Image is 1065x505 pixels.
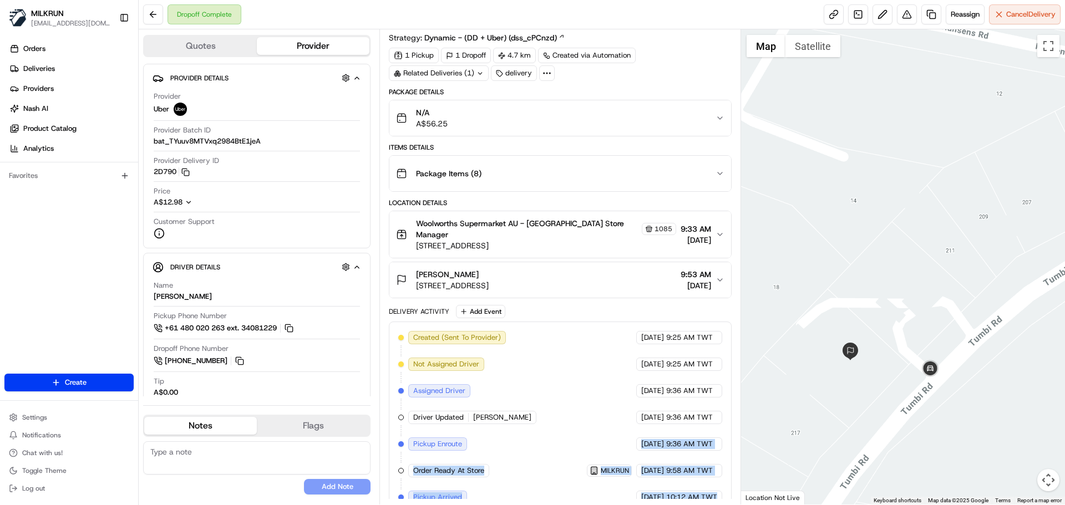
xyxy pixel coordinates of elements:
[4,4,115,31] button: MILKRUNMILKRUN[EMAIL_ADDRESS][DOMAIN_NAME]
[31,8,64,19] button: MILKRUN
[144,37,257,55] button: Quotes
[174,103,187,116] img: uber-new-logo.jpeg
[389,307,449,316] div: Delivery Activity
[389,262,731,298] button: [PERSON_NAME][STREET_ADDRESS]9:53 AM[DATE]
[493,48,536,63] div: 4.7 km
[416,240,676,251] span: [STREET_ADDRESS]
[416,280,489,291] span: [STREET_ADDRESS]
[416,218,639,240] span: Woolworths Supermarket AU - [GEOGRAPHIC_DATA] Store Manager
[741,491,805,504] div: Location Not Live
[22,466,67,475] span: Toggle Theme
[416,107,448,118] span: N/A
[22,484,45,493] span: Log out
[154,104,169,114] span: Uber
[538,48,636,63] a: Created via Automation
[154,186,170,196] span: Price
[641,333,664,343] span: [DATE]
[153,258,361,276] button: Driver Details
[4,481,134,496] button: Log out
[946,4,985,24] button: Reassign
[144,417,257,435] button: Notes
[22,431,61,440] span: Notifications
[413,412,464,422] span: Driver Updated
[424,32,557,43] span: Dynamic - (DD + Uber) (dss_cPCnzd)
[170,263,220,272] span: Driver Details
[1006,9,1056,19] span: Cancel Delivery
[23,124,77,134] span: Product Catalog
[416,118,448,129] span: A$56.25
[154,322,295,334] a: +61 480 020 263 ext. 34081229
[23,144,54,154] span: Analytics
[4,445,134,461] button: Chat with us!
[257,37,369,55] button: Provider
[31,19,110,28] button: [EMAIL_ADDRESS][DOMAIN_NAME]
[4,410,134,425] button: Settings
[744,490,780,504] img: Google
[413,492,462,502] span: Pickup Arrived
[666,386,713,396] span: 9:36 AM TWT
[989,4,1061,24] button: CancelDelivery
[4,60,138,78] a: Deliveries
[413,439,462,449] span: Pickup Enroute
[154,344,229,354] span: Dropoff Phone Number
[666,359,713,369] span: 9:25 AM TWT
[785,35,840,57] button: Show satellite imagery
[4,374,134,391] button: Create
[666,466,713,476] span: 9:58 AM TWT
[681,234,711,246] span: [DATE]
[389,198,731,207] div: Location Details
[4,40,138,58] a: Orders
[928,497,988,503] span: Map data ©2025 Google
[4,427,134,443] button: Notifications
[473,412,531,422] span: [PERSON_NAME]
[165,323,277,333] span: +61 480 020 263 ext. 34081229
[413,386,465,396] span: Assigned Driver
[154,311,227,321] span: Pickup Phone Number
[874,497,921,504] button: Keyboard shortcuts
[9,9,27,27] img: MILKRUN
[641,466,664,476] span: [DATE]
[491,65,537,81] div: delivery
[154,292,212,302] div: [PERSON_NAME]
[389,100,731,136] button: N/AA$56.25
[655,225,672,233] span: 1085
[389,65,489,81] div: Related Deliveries (1)
[4,100,138,118] a: Nash AI
[154,217,215,227] span: Customer Support
[4,463,134,478] button: Toggle Theme
[413,333,501,343] span: Created (Sent To Provider)
[666,333,713,343] span: 9:25 AM TWT
[681,269,711,280] span: 9:53 AM
[641,492,664,502] span: [DATE]
[1037,469,1059,491] button: Map camera controls
[601,466,629,475] span: MILKRUN
[257,417,369,435] button: Flags
[23,104,48,114] span: Nash AI
[154,355,246,367] a: [PHONE_NUMBER]
[641,359,664,369] span: [DATE]
[641,386,664,396] span: [DATE]
[641,439,664,449] span: [DATE]
[23,64,55,74] span: Deliveries
[747,35,785,57] button: Show street map
[389,143,731,152] div: Items Details
[666,492,717,502] span: 10:12 AM TWT
[389,156,731,191] button: Package Items (8)
[4,80,138,98] a: Providers
[4,120,138,137] a: Product Catalog
[1037,35,1059,57] button: Toggle fullscreen view
[23,84,54,94] span: Providers
[389,32,565,43] div: Strategy:
[389,48,439,63] div: 1 Pickup
[413,359,479,369] span: Not Assigned Driver
[153,69,361,87] button: Provider Details
[424,32,565,43] a: Dynamic - (DD + Uber) (dss_cPCnzd)
[4,140,138,157] a: Analytics
[389,88,731,96] div: Package Details
[154,136,261,146] span: bat_TYuuv8MTVxq2984BtE1jeA
[154,376,164,386] span: Tip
